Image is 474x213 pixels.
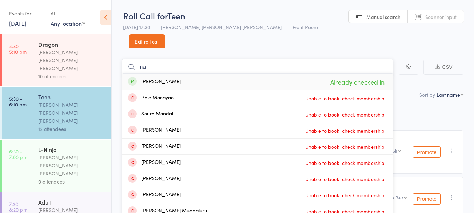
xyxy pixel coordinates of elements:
[122,59,393,75] input: Search by name
[303,141,386,152] span: Unable to book: check membership
[123,10,167,21] span: Roll Call for
[9,96,27,107] time: 5:30 - 6:10 pm
[303,174,386,184] span: Unable to book: check membership
[303,93,386,104] span: Unable to book: check membership
[128,142,181,151] div: [PERSON_NAME]
[51,8,85,19] div: At
[128,191,181,199] div: [PERSON_NAME]
[9,19,26,27] a: [DATE]
[2,140,111,192] a: 6:30 -7:00 pmL-Ninja[PERSON_NAME] [PERSON_NAME] [PERSON_NAME]0 attendees
[303,190,386,200] span: Unable to book: check membership
[38,48,105,72] div: [PERSON_NAME] [PERSON_NAME] [PERSON_NAME]
[167,10,185,21] span: Teen
[123,24,150,31] span: [DATE] 17:30
[9,201,27,212] time: 7:20 - 8:20 pm
[38,198,105,206] div: Adult
[303,125,386,136] span: Unable to book: check membership
[9,43,27,54] time: 4:30 - 5:10 pm
[2,34,111,86] a: 4:30 -5:10 pmDragon[PERSON_NAME] [PERSON_NAME] [PERSON_NAME]10 attendees
[128,94,174,102] div: Polo Manayao
[9,8,44,19] div: Events for
[38,72,105,80] div: 10 attendees
[413,146,441,158] button: Promote
[413,193,441,205] button: Promote
[328,76,386,88] span: Already checked in
[376,148,398,153] div: Green Belt
[129,34,165,48] a: Exit roll call
[38,93,105,101] div: Teen
[293,24,318,31] span: Front Room
[38,125,105,133] div: 12 attendees
[303,109,386,120] span: Unable to book: check membership
[425,13,457,20] span: Scanner input
[423,60,463,75] button: CSV
[128,126,181,134] div: [PERSON_NAME]
[2,87,111,139] a: 5:30 -6:10 pmTeen[PERSON_NAME] [PERSON_NAME] [PERSON_NAME]12 attendees
[38,146,105,153] div: L-Ninja
[38,153,105,178] div: [PERSON_NAME] [PERSON_NAME] [PERSON_NAME]
[379,195,403,200] div: Orange Belt
[9,148,27,160] time: 6:30 - 7:00 pm
[38,40,105,48] div: Dragon
[128,110,173,118] div: Soura Mandal
[419,91,435,98] label: Sort by
[128,78,181,86] div: [PERSON_NAME]
[161,24,282,31] span: [PERSON_NAME] [PERSON_NAME] [PERSON_NAME]
[303,158,386,168] span: Unable to book: check membership
[38,101,105,125] div: [PERSON_NAME] [PERSON_NAME] [PERSON_NAME]
[436,91,460,98] div: Last name
[51,19,85,27] div: Any location
[38,178,105,186] div: 0 attendees
[128,175,181,183] div: [PERSON_NAME]
[128,159,181,167] div: [PERSON_NAME]
[366,13,400,20] span: Manual search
